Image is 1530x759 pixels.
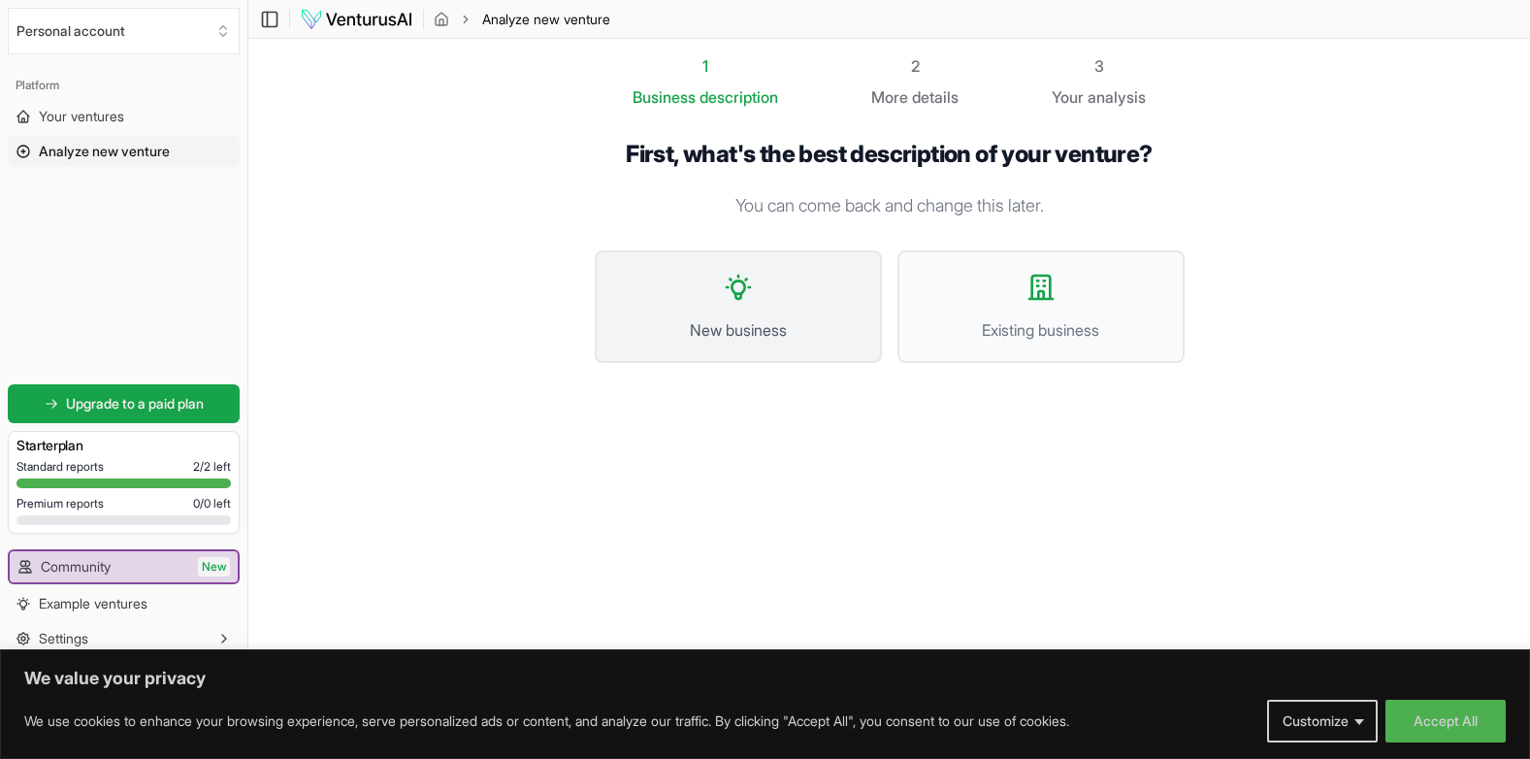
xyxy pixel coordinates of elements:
button: Settings [8,623,240,654]
a: Example ventures [8,588,240,619]
button: Select an organization [8,8,240,54]
div: 2 [871,54,959,78]
span: Settings [39,629,88,648]
nav: breadcrumb [434,10,610,29]
span: description [700,87,778,107]
button: Accept All [1385,700,1506,742]
a: Analyze new venture [8,136,240,167]
span: 0 / 0 left [193,496,231,511]
div: 1 [633,54,778,78]
a: CommunityNew [10,551,238,582]
span: Business [633,85,696,109]
span: Premium reports [16,496,104,511]
span: Existing business [919,318,1163,342]
span: Analyze new venture [39,142,170,161]
div: Platform [8,70,240,101]
div: 3 [1052,54,1146,78]
a: Your ventures [8,101,240,132]
span: Analyze new venture [482,10,610,29]
p: You can come back and change this later. [595,192,1185,219]
p: We use cookies to enhance your browsing experience, serve personalized ads or content, and analyz... [24,709,1069,733]
img: logo [300,8,413,31]
h1: First, what's the best description of your venture? [595,140,1185,169]
a: Upgrade to a paid plan [8,384,240,423]
button: Existing business [897,250,1185,363]
p: We value your privacy [24,667,1506,690]
span: Your ventures [39,107,124,126]
span: analysis [1088,87,1146,107]
h3: Starter plan [16,436,231,455]
span: Example ventures [39,594,147,613]
span: New [198,557,230,577]
button: Customize [1267,700,1378,742]
button: New business [595,250,882,363]
span: Community [41,557,111,577]
span: Your [1052,85,1084,109]
span: details [912,87,959,107]
span: 2 / 2 left [193,459,231,475]
span: More [871,85,908,109]
span: New business [616,318,861,342]
span: Standard reports [16,459,104,475]
span: Upgrade to a paid plan [66,394,204,413]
